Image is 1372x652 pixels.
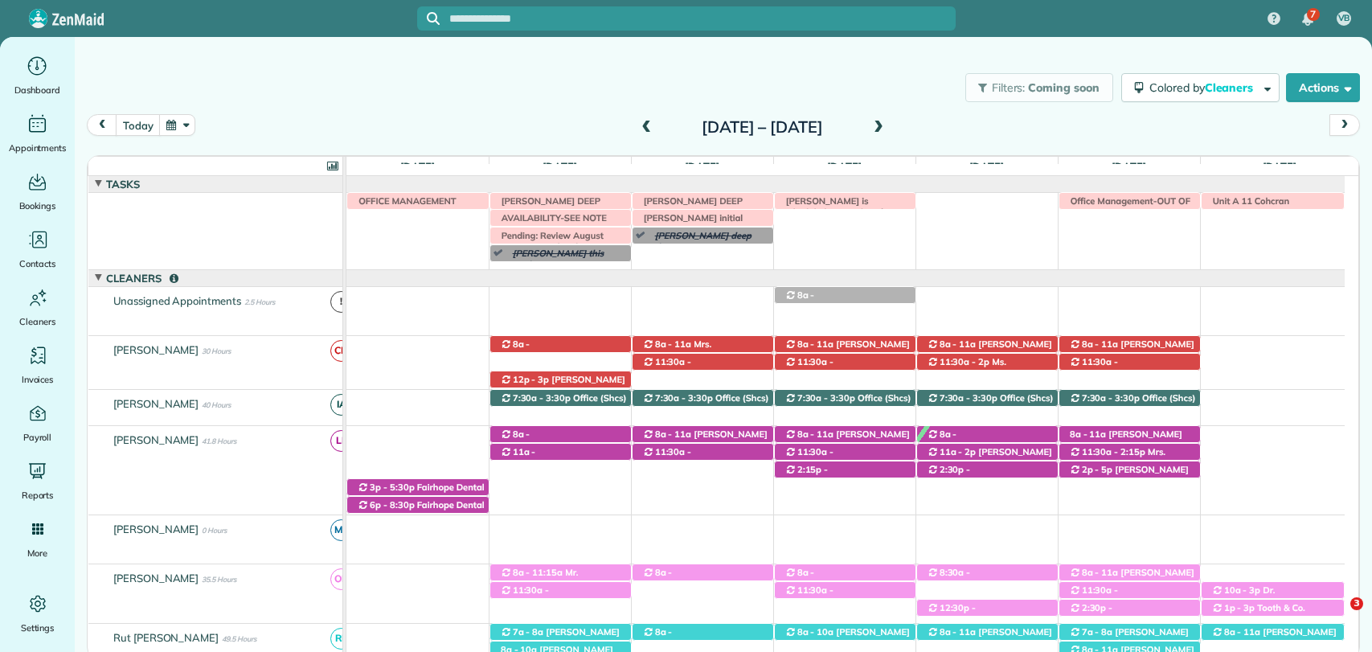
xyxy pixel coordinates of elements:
[642,446,692,469] span: 11:30a - 2:45p
[1063,195,1190,218] span: Office Management-OUT OF OFFICE
[917,390,1058,407] div: 11940 [US_STATE] 181 - Fairhope, AL, 36532
[939,446,977,457] span: 11a - 2p
[512,392,572,404] span: 7:30a - 3:30p
[784,464,829,486] span: 2:15p - 4:45p
[1223,584,1262,596] span: 10a - 3p
[330,340,352,362] span: CM
[1069,356,1119,379] span: 11:30a - 2:30p
[202,437,236,445] span: 41.8 Hours
[103,272,182,285] span: Cleaners
[654,392,715,404] span: 7:30a - 3:30p
[784,356,834,379] span: 11:30a - 2p
[490,582,631,599] div: [STREET_ADDRESS]
[917,600,1058,617] div: [STREET_ADDRESS]
[1202,600,1345,617] div: [STREET_ADDRESS]
[500,429,531,451] span: 8a - 10:45a
[330,628,352,650] span: RP
[1069,596,1169,618] span: [PERSON_NAME] ([PHONE_NUMBER])
[27,545,47,561] span: More
[357,499,484,534] span: Fairhope Dental Associates ([PHONE_NUMBER])
[397,160,438,173] span: [DATE]
[6,400,68,445] a: Payroll
[1081,567,1120,578] span: 8a - 11a
[1081,626,1114,638] span: 7a - 8a
[927,613,1014,636] span: [PERSON_NAME] ([PHONE_NUMBER])
[927,338,1052,361] span: [PERSON_NAME] ([PHONE_NUMBER])
[1059,600,1200,617] div: 19272 [US_STATE] 181 - Fairhope, AL, 36532
[775,287,915,304] div: [STREET_ADDRESS]
[927,602,977,625] span: 12:30p - 3p
[927,567,971,589] span: 8:30a - 12:15p
[784,392,911,415] span: Office (Shcs) ([PHONE_NUMBER])
[1081,464,1114,475] span: 2p - 5p
[494,230,606,264] span: Pending: Review August payments and make sure theres no balance
[500,584,550,607] span: 11:30a - 2p
[784,567,816,589] span: 8a - 10:45a
[103,178,143,191] span: Tasks
[500,596,588,618] span: [PERSON_NAME] ([PHONE_NUMBER])
[784,301,891,323] span: [PERSON_NAME] ([PHONE_NUMBER])
[654,338,693,350] span: 8a - 11a
[6,111,68,156] a: Appointments
[642,457,743,480] span: [PERSON_NAME] ([PHONE_NUMBER])
[1059,624,1200,641] div: [STREET_ADDRESS]
[636,195,743,218] span: [PERSON_NAME] DEEP CLEAN
[539,160,580,173] span: [DATE]
[500,440,606,462] span: [PERSON_NAME] ([PHONE_NUMBER])
[775,354,915,371] div: [STREET_ADDRESS]
[1223,626,1262,638] span: 8a - 11a
[1069,602,1113,625] span: 2:30p - 5p
[633,564,773,581] div: [STREET_ADDRESS]
[642,338,730,373] span: Mrs. [PERSON_NAME] ([PHONE_NUMBER])
[1059,354,1200,371] div: [STREET_ADDRESS][PERSON_NAME]
[633,336,773,353] div: [STREET_ADDRESS][PERSON_NAME]
[939,392,999,404] span: 7:30a - 3:30p
[927,626,1052,649] span: [PERSON_NAME] ([PHONE_NUMBER])
[1069,464,1189,486] span: [PERSON_NAME] ([PHONE_NUMBER])
[512,374,551,385] span: 12p - 3p
[642,578,748,601] span: [PERSON_NAME] ([PHONE_NUMBER])
[1149,80,1259,95] span: Colored by
[992,80,1026,95] span: Filters:
[927,464,971,486] span: 2:30p - 5:30p
[927,429,958,451] span: 8a - 10:30a
[633,354,773,371] div: [STREET_ADDRESS]
[1205,80,1256,95] span: Cleaners
[927,392,1054,415] span: Office (Shcs) ([PHONE_NUMBER])
[350,195,456,218] span: OFFICE MANAGEMENT AVAILABLE
[784,429,910,451] span: [PERSON_NAME] ([PHONE_NUMBER])
[110,523,203,535] span: [PERSON_NAME]
[494,212,625,408] span: AVAILABILITY-SEE NOTE (Deep clean availability [DATE] 8 am [DATE] 8 am [DATE] 11 am un deep clean...
[775,426,915,443] div: [STREET_ADDRESS]
[1028,80,1100,95] span: Coming soon
[966,160,1007,173] span: [DATE]
[784,584,834,607] span: 11:30a - 2:30p
[1069,338,1194,361] span: [PERSON_NAME] ([PHONE_NUMBER])
[500,338,531,361] span: 8a - 11:30a
[1059,444,1200,461] div: [STREET_ADDRESS]
[1059,336,1200,353] div: [STREET_ADDRESS]
[784,457,872,480] span: [PERSON_NAME] ([PHONE_NUMBER])
[784,446,834,469] span: 11:30a - 2p
[642,567,674,589] span: 8a - 10:30a
[775,336,915,353] div: [STREET_ADDRESS]
[500,392,627,415] span: Office (Shcs) ([PHONE_NUMBER])
[775,461,915,478] div: [STREET_ADDRESS]
[110,294,244,307] span: Unassigned Appointments
[633,624,773,641] div: [STREET_ADDRESS]
[427,12,440,25] svg: Focus search
[927,440,1033,462] span: [PERSON_NAME] ([PHONE_NUMBER])
[505,248,604,270] span: [PERSON_NAME] this week
[939,626,977,638] span: 8a - 11a
[784,475,885,498] span: [PERSON_NAME] ([PHONE_NUMBER])
[1069,626,1189,649] span: [PERSON_NAME] (The Verandas)
[110,572,203,584] span: [PERSON_NAME]
[23,429,52,445] span: Payroll
[775,582,915,599] div: [STREET_ADDRESS]
[642,356,692,379] span: 11:30a - 3p
[917,336,1058,353] div: [STREET_ADDRESS]
[9,140,67,156] span: Appointments
[784,596,885,618] span: [PERSON_NAME] ([PHONE_NUMBER])
[1223,602,1256,613] span: 1p - 3p
[927,446,1052,469] span: [PERSON_NAME] ([PHONE_NUMBER])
